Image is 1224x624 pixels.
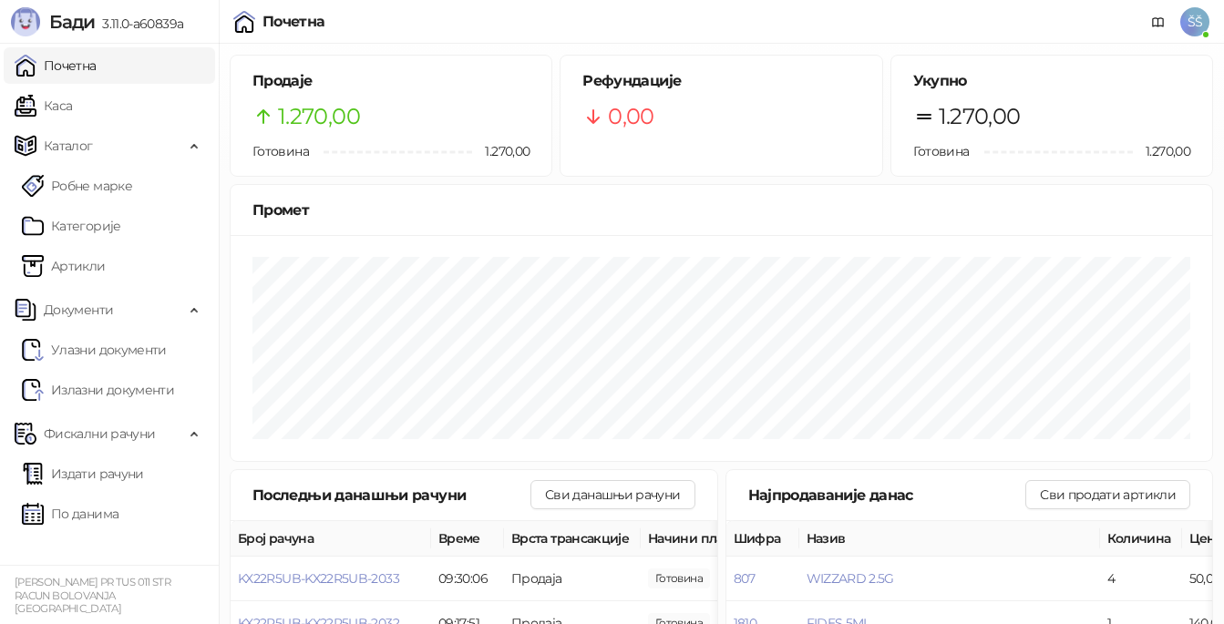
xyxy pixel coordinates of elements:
[11,7,40,36] img: Logo
[22,496,118,532] a: По данима
[939,99,1021,134] span: 1.270,00
[22,332,167,368] a: Ulazni dokumentiУлазни документи
[44,415,155,452] span: Фискални рачуни
[431,521,504,557] th: Време
[799,521,1100,557] th: Назив
[49,11,95,33] span: Бади
[913,70,1190,92] h5: Укупно
[530,480,694,509] button: Сви данашњи рачуни
[262,15,325,29] div: Почетна
[472,141,530,161] span: 1.270,00
[252,143,309,159] span: Готовина
[22,208,121,244] a: Категорије
[504,521,641,557] th: Врста трансакције
[278,99,360,134] span: 1.270,00
[231,521,431,557] th: Број рачуна
[1025,480,1190,509] button: Сви продати артикли
[252,70,530,92] h5: Продаје
[734,570,756,587] button: 807
[648,568,710,588] span: 50,00
[1144,7,1173,36] a: Документација
[913,143,970,159] span: Готовина
[95,15,183,32] span: 3.11.0-a60839a
[252,199,1190,221] div: Промет
[807,570,894,587] button: WIZZARD 2.5G
[641,521,823,557] th: Начини плаћања
[431,557,504,601] td: 09:30:06
[22,168,132,204] a: Робне марке
[748,484,1026,506] div: Најпродаваније данас
[1180,7,1209,36] span: ŠŠ
[22,372,174,408] a: Излазни документи
[15,47,97,84] a: Почетна
[1100,521,1182,557] th: Количина
[1100,557,1182,601] td: 4
[252,484,530,506] div: Последњи данашњи рачуни
[504,557,641,601] td: Продаја
[608,99,653,134] span: 0,00
[238,570,399,587] button: KX22R5UB-KX22R5UB-2033
[15,87,72,124] a: Каса
[582,70,859,92] h5: Рефундације
[44,128,93,164] span: Каталог
[44,292,113,328] span: Документи
[15,576,170,615] small: [PERSON_NAME] PR TUS 011 STR RACUN BOLOVANJA [GEOGRAPHIC_DATA]
[726,521,799,557] th: Шифра
[1133,141,1190,161] span: 1.270,00
[22,455,144,492] a: Издати рачуни
[22,248,106,284] a: ArtikliАртикли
